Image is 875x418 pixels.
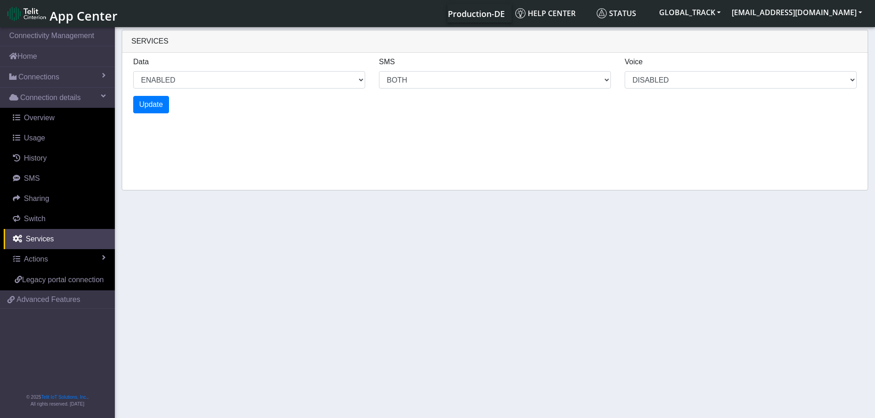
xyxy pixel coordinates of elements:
a: App Center [7,4,116,23]
span: Actions [24,255,48,263]
a: Telit IoT Solutions, Inc. [41,395,87,400]
button: Update [133,96,169,113]
a: Your current platform instance [447,4,504,22]
img: logo-telit-cinterion-gw-new.png [7,6,46,21]
a: Sharing [4,189,115,209]
span: Services [131,37,169,45]
a: SMS [4,168,115,189]
button: [EMAIL_ADDRESS][DOMAIN_NAME] [726,4,868,21]
img: knowledge.svg [515,8,525,18]
a: Status [593,4,654,22]
label: Data [133,56,149,67]
span: Switch [24,215,45,223]
span: SMS [24,174,40,182]
span: Connection details [20,92,81,103]
span: Usage [24,134,45,142]
span: Production-DE [448,8,505,19]
a: Services [4,229,115,249]
a: Overview [4,108,115,128]
span: Connections [18,72,59,83]
span: Sharing [24,195,49,202]
span: Overview [24,114,55,122]
span: History [24,154,47,162]
img: status.svg [597,8,607,18]
a: Actions [4,249,115,269]
a: History [4,148,115,168]
label: Voice [625,56,643,67]
span: App Center [50,7,118,24]
span: Update [139,100,163,108]
span: Services [26,235,54,243]
a: Help center [512,4,593,22]
span: Legacy portal connection [22,276,104,284]
a: Usage [4,128,115,148]
span: Help center [515,8,576,18]
a: Switch [4,209,115,229]
span: Status [597,8,636,18]
button: GLOBAL_TRACK [654,4,726,21]
span: Advanced Features [17,294,80,305]
label: SMS [379,56,395,67]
